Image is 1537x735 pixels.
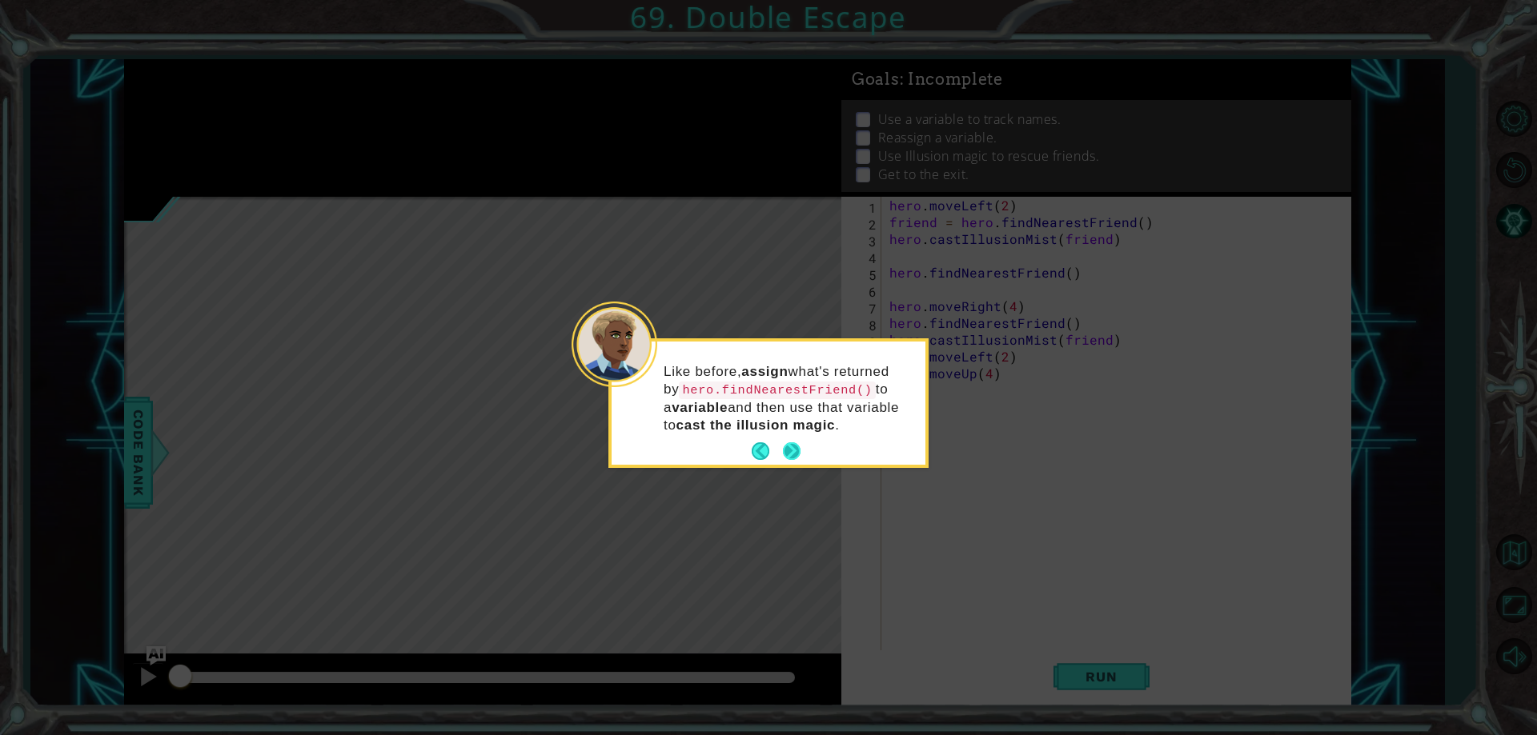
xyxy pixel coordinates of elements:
p: Like before, what's returned by to a and then use that variable to . [664,363,914,434]
button: Next [783,442,801,460]
button: Back [752,442,783,460]
strong: assign [741,364,788,379]
strong: cast the illusion magic [676,417,836,433]
code: hero.findNearestFriend() [679,381,875,399]
strong: variable [672,400,728,415]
